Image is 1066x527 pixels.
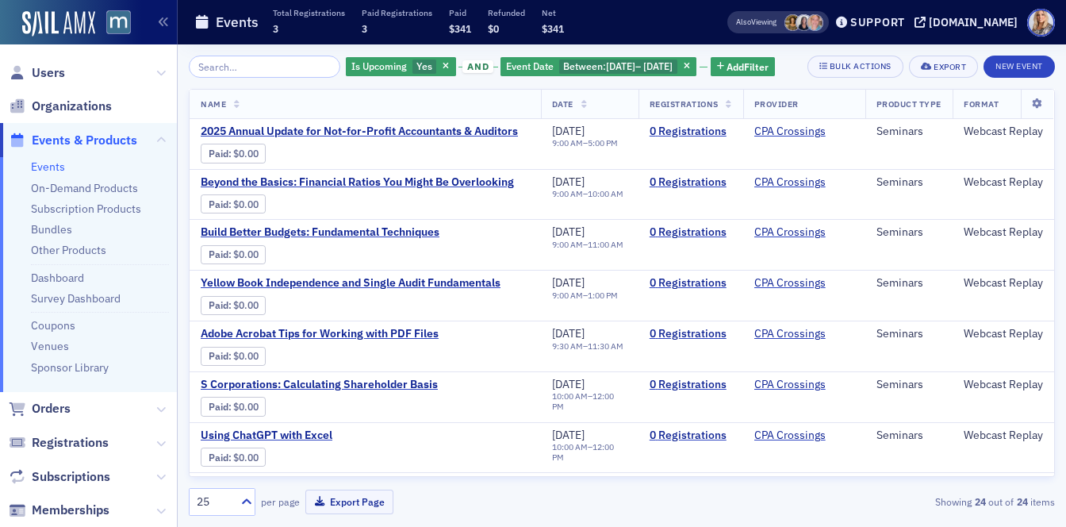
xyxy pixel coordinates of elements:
[964,175,1043,190] div: Webcast Replay
[650,378,732,392] a: 0 Registrations
[552,225,585,239] span: [DATE]
[876,125,941,139] div: Seminars
[552,290,583,301] time: 9:00 AM
[209,198,228,210] a: Paid
[876,378,941,392] div: Seminars
[506,60,554,72] span: Event Date
[650,327,732,341] a: 0 Registrations
[488,22,499,35] span: $0
[209,350,228,362] a: Paid
[606,60,635,72] span: [DATE]
[261,494,300,509] label: per page
[606,60,673,72] span: –
[727,60,769,74] span: Add Filter
[201,327,467,341] a: Adobe Acrobat Tips for Working with PDF Files
[588,290,618,301] time: 1:00 PM
[1014,494,1030,509] strong: 24
[876,276,941,290] div: Seminars
[650,225,732,240] a: 0 Registrations
[32,502,109,519] span: Memberships
[964,276,1043,290] div: Webcast Replay
[711,57,776,77] button: AddFilter
[754,378,826,392] a: CPA Crossings
[95,10,131,37] a: View Homepage
[233,452,259,464] span: $0.00
[984,58,1055,72] a: New Event
[552,442,627,463] div: –
[209,452,228,464] a: Paid
[209,299,228,311] a: Paid
[197,494,232,510] div: 25
[643,60,673,72] span: [DATE]
[754,429,854,443] span: CPA Crossings
[754,327,826,341] a: CPA Crossings
[201,276,500,290] a: Yellow Book Independence and Single Audit Fundamentals
[934,63,966,71] div: Export
[552,377,585,391] span: [DATE]
[209,198,233,210] span: :
[9,502,109,519] a: Memberships
[9,400,71,417] a: Orders
[201,378,467,392] span: S Corporations: Calculating Shareholder Basis
[32,64,65,82] span: Users
[9,98,112,115] a: Organizations
[650,175,732,190] a: 0 Registrations
[552,137,583,148] time: 9:00 AM
[830,62,892,71] div: Bulk Actions
[754,125,826,139] a: CPA Crossings
[362,7,432,18] p: Paid Registrations
[552,124,585,138] span: [DATE]
[273,22,278,35] span: 3
[209,299,233,311] span: :
[552,239,583,250] time: 9:00 AM
[552,188,583,199] time: 9:00 AM
[588,340,623,352] time: 11:30 AM
[462,60,493,73] span: and
[552,290,618,301] div: –
[32,98,112,115] span: Organizations
[209,148,233,160] span: :
[9,64,65,82] a: Users
[876,327,941,341] div: Seminars
[201,225,467,240] a: Build Better Budgets: Fundamental Techniques
[31,360,109,375] a: Sponsor Library
[201,429,467,443] span: Using ChatGPT with Excel
[876,225,941,240] div: Seminars
[850,15,905,29] div: Support
[552,441,588,452] time: 10:00 AM
[552,340,583,352] time: 9:30 AM
[542,22,564,35] span: $341
[754,225,854,240] span: CPA Crossings
[216,13,259,32] h1: Events
[346,57,456,77] div: Yes
[964,327,1043,341] div: Webcast Replay
[32,468,110,486] span: Subscriptions
[984,56,1055,78] button: New Event
[209,350,233,362] span: :
[209,148,228,160] a: Paid
[964,429,1043,443] div: Webcast Replay
[876,98,941,110] span: Product Type
[552,175,585,189] span: [DATE]
[9,132,137,149] a: Events & Products
[929,15,1018,29] div: [DOMAIN_NAME]
[552,240,623,250] div: –
[233,350,259,362] span: $0.00
[9,434,109,452] a: Registrations
[915,17,1023,28] button: [DOMAIN_NAME]
[552,326,585,340] span: [DATE]
[777,494,1055,509] div: Showing out of items
[201,125,518,139] a: 2025 Annual Update for Not-for-Profit Accountants & Auditors
[876,175,941,190] div: Seminars
[32,400,71,417] span: Orders
[233,401,259,413] span: $0.00
[209,248,228,260] a: Paid
[201,175,514,190] a: Beyond the Basics: Financial Ratios You Might Be Overlooking
[796,14,812,31] span: Kelly Brown
[31,318,75,333] a: Coupons
[784,14,801,31] span: Laura Swann
[31,202,141,216] a: Subscription Products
